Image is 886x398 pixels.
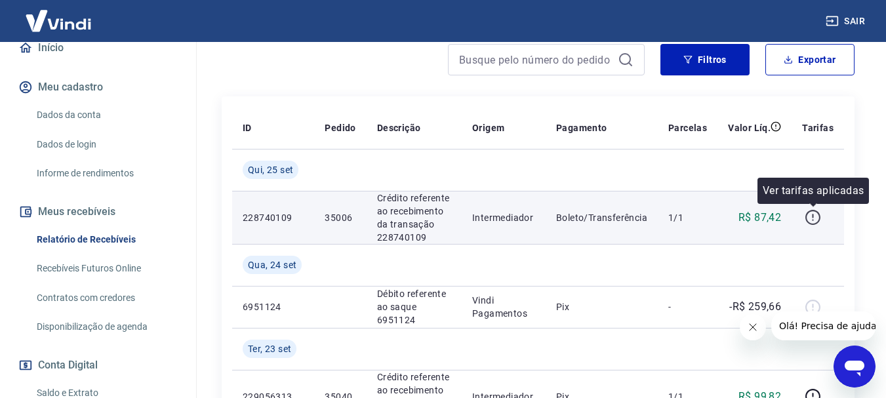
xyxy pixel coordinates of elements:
[16,73,180,102] button: Meu cadastro
[668,211,707,224] p: 1/1
[248,163,293,176] span: Qui, 25 set
[728,121,771,134] p: Valor Líq.
[823,9,870,33] button: Sair
[248,342,291,355] span: Ter, 23 set
[16,197,180,226] button: Meus recebíveis
[556,300,647,313] p: Pix
[738,210,781,226] p: R$ 87,42
[243,121,252,134] p: ID
[31,313,180,340] a: Disponibilização de agenda
[472,121,504,134] p: Origem
[556,121,607,134] p: Pagamento
[763,183,864,199] p: Ver tarifas aplicadas
[31,102,180,129] a: Dados da conta
[771,311,876,340] iframe: Mensagem da empresa
[243,300,304,313] p: 6951124
[377,191,451,244] p: Crédito referente ao recebimento da transação 228740109
[459,50,613,70] input: Busque pelo número do pedido
[472,294,535,320] p: Vindi Pagamentos
[668,300,707,313] p: -
[325,211,355,224] p: 35006
[16,33,180,62] a: Início
[765,44,855,75] button: Exportar
[377,287,451,327] p: Débito referente ao saque 6951124
[31,131,180,158] a: Dados de login
[740,314,766,340] iframe: Fechar mensagem
[31,285,180,311] a: Contratos com credores
[729,299,781,315] p: -R$ 259,66
[248,258,296,271] span: Qua, 24 set
[834,346,876,388] iframe: Botão para abrir a janela de mensagens
[325,121,355,134] p: Pedido
[377,121,421,134] p: Descrição
[31,226,180,253] a: Relatório de Recebíveis
[16,1,101,41] img: Vindi
[556,211,647,224] p: Boleto/Transferência
[243,211,304,224] p: 228740109
[31,160,180,187] a: Informe de rendimentos
[802,121,834,134] p: Tarifas
[660,44,750,75] button: Filtros
[16,351,180,380] button: Conta Digital
[668,121,707,134] p: Parcelas
[31,255,180,282] a: Recebíveis Futuros Online
[8,9,110,20] span: Olá! Precisa de ajuda?
[472,211,535,224] p: Intermediador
